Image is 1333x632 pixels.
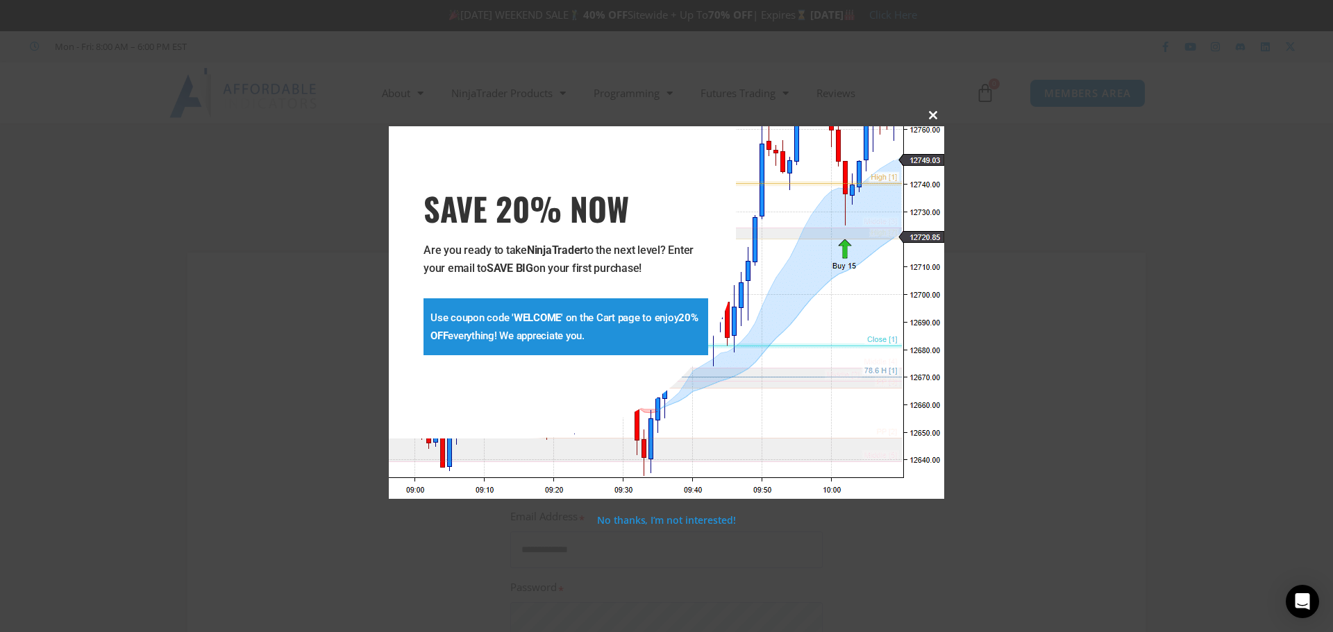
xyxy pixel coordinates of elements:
[1286,585,1319,618] div: Open Intercom Messenger
[430,309,701,345] p: Use coupon code ' ' on the Cart page to enjoy everything! We appreciate you.
[487,262,533,275] strong: SAVE BIG
[514,311,561,324] strong: WELCOME
[424,189,708,228] span: SAVE 20% NOW
[527,244,584,257] strong: NinjaTrader
[430,311,698,342] strong: 20% OFF
[597,513,735,527] a: No thanks, I’m not interested!
[424,241,708,277] p: Are you ready to take to the next level? Enter your email to on your first purchase!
